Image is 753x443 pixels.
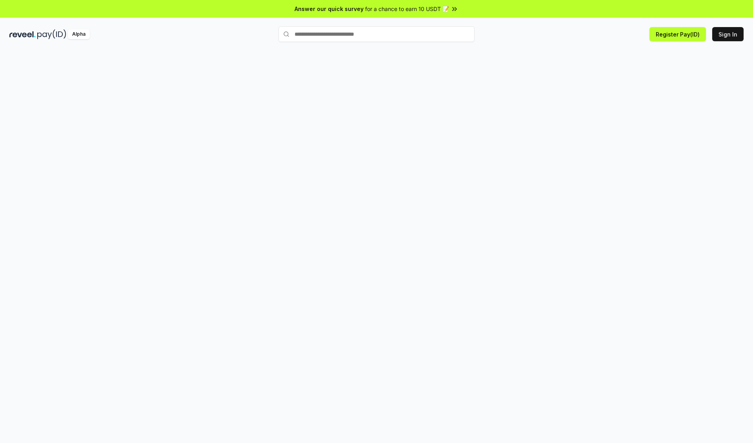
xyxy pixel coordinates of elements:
img: pay_id [37,29,66,39]
span: for a chance to earn 10 USDT 📝 [365,5,449,13]
button: Register Pay(ID) [649,27,706,41]
div: Alpha [68,29,90,39]
button: Sign In [712,27,744,41]
span: Answer our quick survey [295,5,364,13]
img: reveel_dark [9,29,36,39]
